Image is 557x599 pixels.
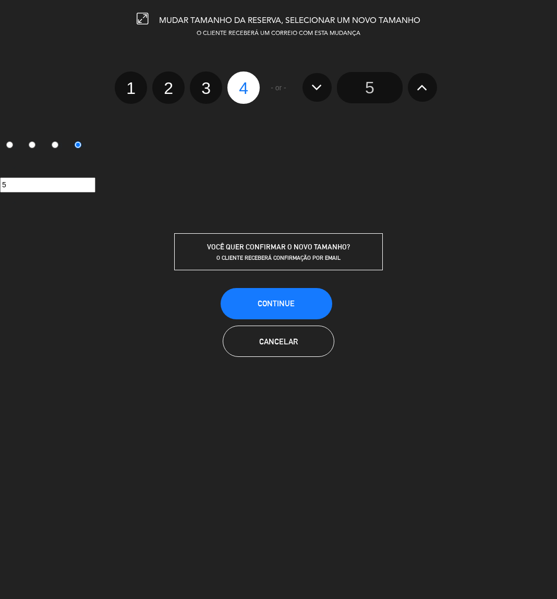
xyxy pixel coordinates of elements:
label: 2 [23,137,46,154]
input: 3 [52,141,58,148]
span: VOCÊ QUER CONFIRMAR O NOVO TAMANHO? [207,243,350,251]
span: O CLIENTE RECEBERÁ UM CORREIO COM ESTA MUDANÇA [197,31,360,37]
span: - or - [271,82,286,94]
label: 4 [68,137,91,154]
label: 1 [115,71,147,104]
span: O CLIENTE RECEBERÁ CONFIRMAÇÃO POR EMAIL [216,254,341,261]
span: CONTINUE [258,299,295,308]
button: Cancelar [223,326,334,357]
input: 4 [75,141,81,148]
input: 1 [6,141,13,148]
button: CONTINUE [221,288,332,319]
label: 2 [152,71,185,104]
span: Cancelar [259,337,298,346]
label: 3 [46,137,69,154]
span: MUDAR TAMANHO DA RESERVA, SELECIONAR UM NOVO TAMANHO [159,17,420,25]
input: 2 [29,141,35,148]
label: 3 [190,71,222,104]
label: 4 [227,71,260,104]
